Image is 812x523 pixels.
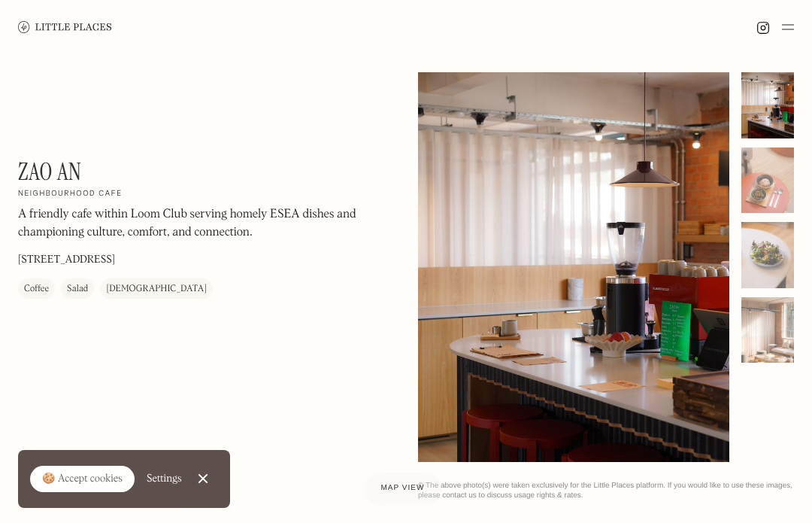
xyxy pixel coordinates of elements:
p: [STREET_ADDRESS] [18,252,115,268]
a: Close Cookie Popup [188,464,218,494]
h2: Neighbourhood cafe [18,189,123,199]
div: Salad [67,281,88,296]
div: Close Cookie Popup [202,479,203,479]
div: Coffee [24,281,49,296]
a: 🍪 Accept cookies [30,466,135,493]
div: Settings [147,473,182,484]
div: [DEMOGRAPHIC_DATA] [106,281,207,296]
a: Map view [363,472,443,505]
h1: Zao An [18,157,82,186]
p: A friendly cafe within Loom Club serving homely ESEA dishes and championing culture, comfort, and... [18,205,394,242]
a: Settings [147,462,182,496]
span: Map view [381,484,425,492]
div: 🍪 Accept cookies [42,472,123,487]
div: © The above photo(s) were taken exclusively for the Little Places platform. If you would like to ... [418,481,794,500]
